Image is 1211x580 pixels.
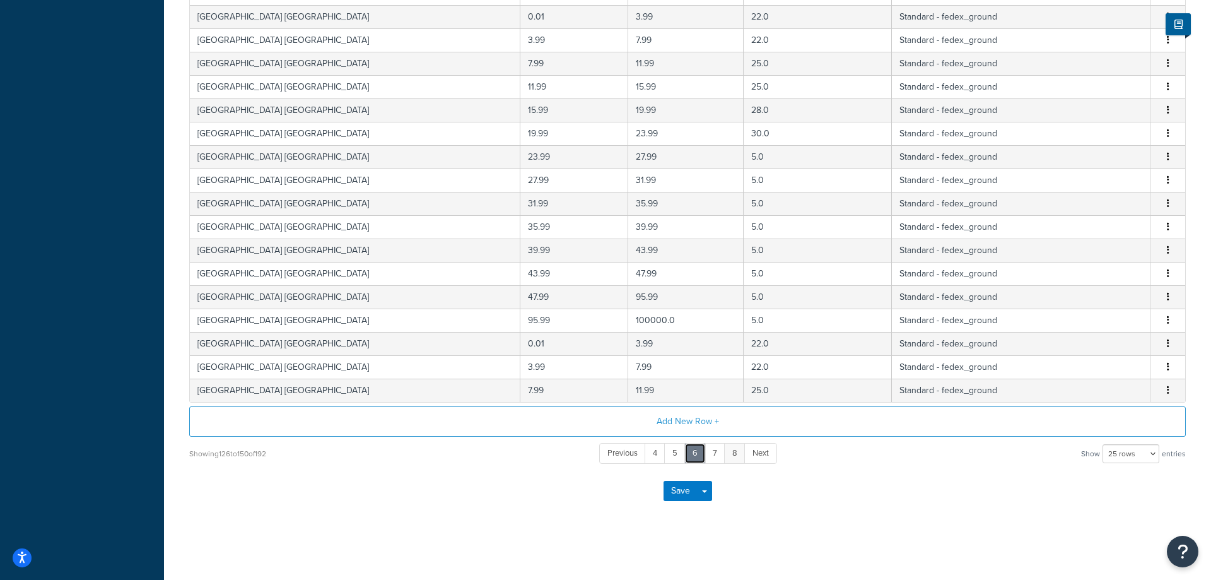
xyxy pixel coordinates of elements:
[664,481,698,501] button: Save
[520,145,628,169] td: 23.99
[892,262,1151,285] td: Standard - fedex_ground
[744,355,892,379] td: 22.0
[628,285,744,309] td: 95.99
[599,443,646,464] a: Previous
[520,355,628,379] td: 3.99
[744,145,892,169] td: 5.0
[892,332,1151,355] td: Standard - fedex_ground
[744,285,892,309] td: 5.0
[684,443,706,464] a: 6
[628,332,744,355] td: 3.99
[744,75,892,98] td: 25.0
[1162,445,1186,463] span: entries
[520,28,628,52] td: 3.99
[520,98,628,122] td: 15.99
[705,443,725,464] a: 7
[190,28,520,52] td: [GEOGRAPHIC_DATA] [GEOGRAPHIC_DATA]
[190,285,520,309] td: [GEOGRAPHIC_DATA] [GEOGRAPHIC_DATA]
[190,332,520,355] td: [GEOGRAPHIC_DATA] [GEOGRAPHIC_DATA]
[744,122,892,145] td: 30.0
[190,52,520,75] td: [GEOGRAPHIC_DATA] [GEOGRAPHIC_DATA]
[628,52,744,75] td: 11.99
[520,262,628,285] td: 43.99
[744,239,892,262] td: 5.0
[744,98,892,122] td: 28.0
[628,239,744,262] td: 43.99
[892,355,1151,379] td: Standard - fedex_ground
[628,122,744,145] td: 23.99
[1081,445,1100,463] span: Show
[190,309,520,332] td: [GEOGRAPHIC_DATA] [GEOGRAPHIC_DATA]
[520,309,628,332] td: 95.99
[892,169,1151,192] td: Standard - fedex_ground
[744,169,892,192] td: 5.0
[744,332,892,355] td: 22.0
[892,145,1151,169] td: Standard - fedex_ground
[628,28,744,52] td: 7.99
[189,445,266,463] div: Showing 126 to 150 of 192
[520,5,628,28] td: 0.01
[744,28,892,52] td: 22.0
[190,5,520,28] td: [GEOGRAPHIC_DATA] [GEOGRAPHIC_DATA]
[190,192,520,215] td: [GEOGRAPHIC_DATA] [GEOGRAPHIC_DATA]
[744,379,892,402] td: 25.0
[892,379,1151,402] td: Standard - fedex_ground
[628,262,744,285] td: 47.99
[520,285,628,309] td: 47.99
[628,192,744,215] td: 35.99
[520,215,628,239] td: 35.99
[190,75,520,98] td: [GEOGRAPHIC_DATA] [GEOGRAPHIC_DATA]
[752,447,769,459] span: Next
[744,52,892,75] td: 25.0
[520,192,628,215] td: 31.99
[744,262,892,285] td: 5.0
[892,285,1151,309] td: Standard - fedex_ground
[628,169,744,192] td: 31.99
[520,169,628,192] td: 27.99
[724,443,746,464] a: 8
[744,215,892,239] td: 5.0
[628,309,744,332] td: 100000.0
[628,215,744,239] td: 39.99
[892,52,1151,75] td: Standard - fedex_ground
[628,379,744,402] td: 11.99
[190,379,520,402] td: [GEOGRAPHIC_DATA] [GEOGRAPHIC_DATA]
[892,215,1151,239] td: Standard - fedex_ground
[1167,536,1198,567] button: Open Resource Center
[892,98,1151,122] td: Standard - fedex_ground
[607,447,638,459] span: Previous
[744,192,892,215] td: 5.0
[744,443,777,464] a: Next
[190,145,520,169] td: [GEOGRAPHIC_DATA] [GEOGRAPHIC_DATA]
[1166,13,1191,35] button: Show Help Docs
[520,75,628,98] td: 11.99
[892,239,1151,262] td: Standard - fedex_ground
[190,98,520,122] td: [GEOGRAPHIC_DATA] [GEOGRAPHIC_DATA]
[892,122,1151,145] td: Standard - fedex_ground
[892,192,1151,215] td: Standard - fedex_ground
[628,75,744,98] td: 15.99
[520,52,628,75] td: 7.99
[190,215,520,239] td: [GEOGRAPHIC_DATA] [GEOGRAPHIC_DATA]
[190,122,520,145] td: [GEOGRAPHIC_DATA] [GEOGRAPHIC_DATA]
[628,145,744,169] td: 27.99
[190,355,520,379] td: [GEOGRAPHIC_DATA] [GEOGRAPHIC_DATA]
[892,28,1151,52] td: Standard - fedex_ground
[190,262,520,285] td: [GEOGRAPHIC_DATA] [GEOGRAPHIC_DATA]
[744,5,892,28] td: 22.0
[628,355,744,379] td: 7.99
[628,5,744,28] td: 3.99
[520,122,628,145] td: 19.99
[892,75,1151,98] td: Standard - fedex_ground
[190,239,520,262] td: [GEOGRAPHIC_DATA] [GEOGRAPHIC_DATA]
[190,169,520,192] td: [GEOGRAPHIC_DATA] [GEOGRAPHIC_DATA]
[645,443,665,464] a: 4
[189,406,1186,437] button: Add New Row +
[892,309,1151,332] td: Standard - fedex_ground
[744,309,892,332] td: 5.0
[520,332,628,355] td: 0.01
[520,379,628,402] td: 7.99
[520,239,628,262] td: 39.99
[628,98,744,122] td: 19.99
[664,443,686,464] a: 5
